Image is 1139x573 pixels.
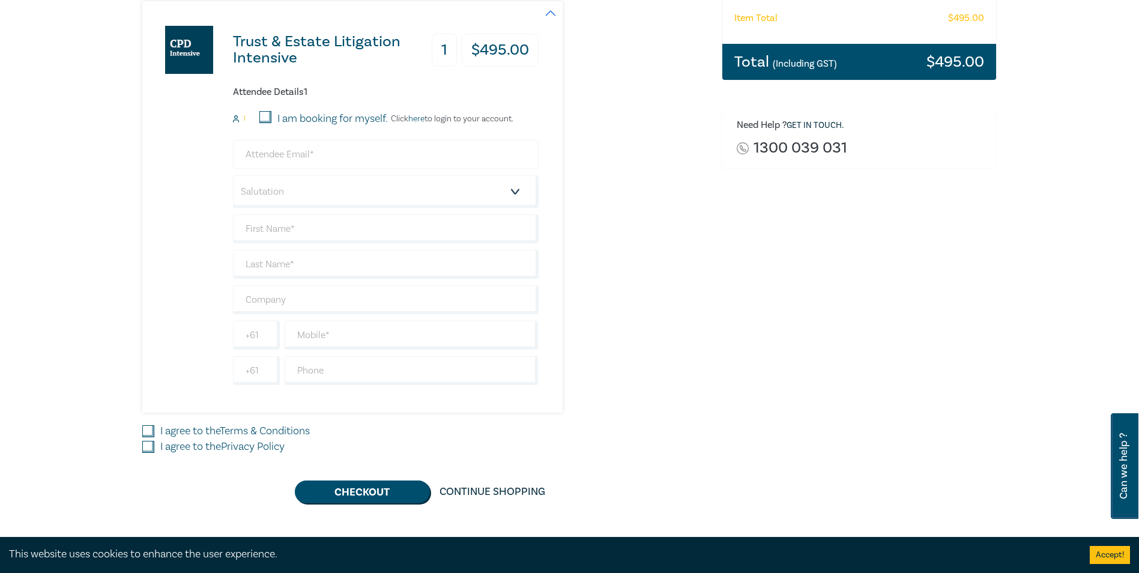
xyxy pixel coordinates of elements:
[734,13,778,24] h6: Item Total
[220,424,310,438] a: Terms & Conditions
[221,440,285,453] a: Privacy Policy
[233,140,539,169] input: Attendee Email*
[243,115,246,123] small: 1
[233,86,539,98] h6: Attendee Details 1
[462,34,539,67] h3: $ 495.00
[233,285,539,314] input: Company
[430,481,555,503] a: Continue Shopping
[233,321,280,350] input: +61
[233,250,539,279] input: Last Name*
[432,34,457,67] h3: 1
[277,111,388,127] label: I am booking for myself.
[165,26,213,74] img: Trust & Estate Litigation Intensive
[285,356,539,385] input: Phone
[9,547,1072,562] div: This website uses cookies to enhance the user experience.
[408,114,424,124] a: here
[285,321,539,350] input: Mobile*
[773,58,837,70] small: (Including GST)
[787,120,842,131] a: Get in touch
[734,54,837,70] h3: Total
[1090,546,1130,564] button: Accept cookies
[926,54,984,70] h3: $ 495.00
[737,120,988,132] h6: Need Help ? .
[233,356,280,385] input: +61
[295,481,430,503] button: Checkout
[160,423,310,439] label: I agree to the
[1118,420,1129,512] span: Can we help ?
[160,439,285,455] label: I agree to the
[233,214,539,243] input: First Name*
[388,114,513,124] p: Click to login to your account.
[948,13,984,24] h6: $ 495.00
[233,34,431,66] h3: Trust & Estate Litigation Intensive
[754,140,847,156] a: 1300 039 031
